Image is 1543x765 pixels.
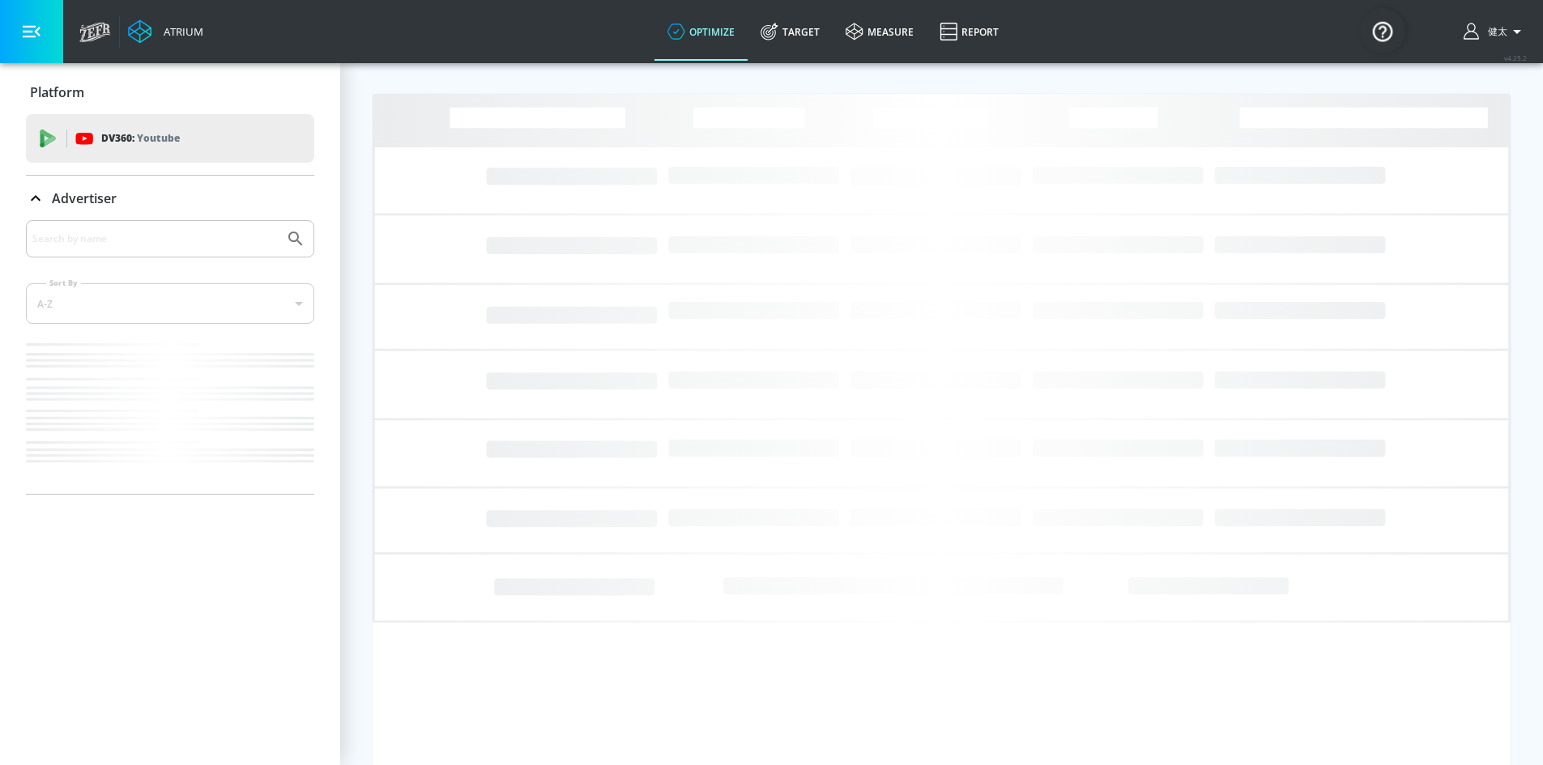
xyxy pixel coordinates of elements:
div: Advertiser [26,220,314,494]
button: 健太 [1464,22,1527,41]
div: Atrium [157,24,203,39]
div: A-Z [26,283,314,324]
input: Search by name [32,228,278,249]
span: v 4.25.2 [1504,53,1527,62]
a: optimize [654,2,748,61]
a: Atrium [128,19,203,44]
a: measure [833,2,927,61]
p: DV360: [101,130,180,147]
p: Advertiser [52,189,117,207]
nav: list of Advertiser [26,337,314,494]
div: Platform [26,70,314,115]
label: Sort By [46,278,81,288]
a: Target [748,2,833,61]
div: DV360: Youtube [26,114,314,163]
button: Open Resource Center [1360,8,1405,53]
p: Platform [30,83,84,101]
p: Youtube [137,130,180,147]
div: Advertiser [26,176,314,221]
a: Report [927,2,1012,61]
span: login as: kenta.kurishima@mbk-digital.co.jp [1481,25,1507,39]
